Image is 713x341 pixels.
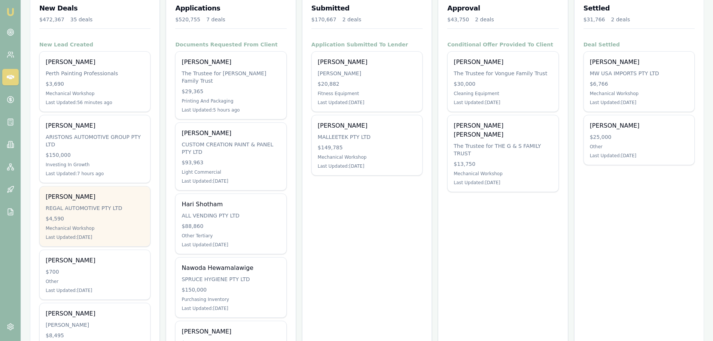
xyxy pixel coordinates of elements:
div: [PERSON_NAME] [46,321,144,329]
div: [PERSON_NAME] [182,58,280,67]
div: $520,755 [175,16,200,23]
div: [PERSON_NAME] [PERSON_NAME] [454,121,552,139]
div: Last Updated: [DATE] [318,100,416,106]
div: Last Updated: [DATE] [590,153,688,159]
div: Purchasing Inventory [182,296,280,302]
div: Last Updated: 56 minutes ago [46,100,144,106]
div: [PERSON_NAME] [318,58,416,67]
div: SPRUCE HYGIENE PTY LTD [182,275,280,283]
div: $472,367 [39,16,64,23]
div: $31,766 [583,16,605,23]
img: emu-icon-u.png [6,7,15,16]
div: The Trustee for [PERSON_NAME] Family Trust [182,70,280,85]
h4: New Lead Created [39,41,150,48]
div: 35 deals [70,16,93,23]
h4: Conditional Offer Provided To Client [447,41,558,48]
div: Last Updated: [DATE] [318,163,416,169]
div: Mechanical Workshop [46,91,144,97]
h4: Documents Requested From Client [175,41,286,48]
div: Mechanical Workshop [46,225,144,231]
div: Light Commercial [182,169,280,175]
div: $88,860 [182,222,280,230]
div: MW USA IMPORTS PTY LTD [590,70,688,77]
div: [PERSON_NAME] [182,129,280,138]
h3: Approval [447,3,558,13]
h4: Application Submitted To Lender [311,41,423,48]
div: $150,000 [182,286,280,293]
div: $25,000 [590,133,688,141]
div: Nawoda Hewamalawige [182,264,280,273]
div: Last Updated: [DATE] [182,305,280,311]
div: Last Updated: [DATE] [46,234,144,240]
div: $6,766 [590,80,688,88]
div: [PERSON_NAME] [46,121,144,130]
div: Last Updated: [DATE] [454,180,552,186]
h3: Settled [583,3,695,13]
div: Hari Shotham [182,200,280,209]
div: MALLEETEK PTY LTD [318,133,416,141]
div: [PERSON_NAME] [454,58,552,67]
div: REGAL AUTOMOTIVE PTY LTD [46,204,144,212]
div: $13,750 [454,160,552,168]
div: Last Updated: [DATE] [454,100,552,106]
div: [PERSON_NAME] [46,256,144,265]
div: Printing And Packaging [182,98,280,104]
div: Last Updated: 5 hours ago [182,107,280,113]
div: Fitness Equipment [318,91,416,97]
div: [PERSON_NAME] [182,327,280,336]
h4: Deal Settled [583,41,695,48]
div: 2 deals [611,16,630,23]
div: $149,785 [318,144,416,151]
div: Last Updated: [DATE] [182,178,280,184]
div: Other Tertiary [182,233,280,239]
div: $30,000 [454,80,552,88]
div: ALL VENDING PTY LTD [182,212,280,219]
div: Mechanical Workshop [318,154,416,160]
div: $20,882 [318,80,416,88]
h3: New Deals [39,3,150,13]
div: Last Updated: [DATE] [590,100,688,106]
div: Cleaning Equipment [454,91,552,97]
div: Mechanical Workshop [454,171,552,177]
div: [PERSON_NAME] [318,70,416,77]
div: Investing In Growth [46,162,144,168]
div: Last Updated: [DATE] [46,287,144,293]
h3: Submitted [311,3,423,13]
div: 7 deals [206,16,225,23]
div: [PERSON_NAME] [46,309,144,318]
div: [PERSON_NAME] [318,121,416,130]
div: Last Updated: [DATE] [182,242,280,248]
div: Mechanical Workshop [590,91,688,97]
div: 2 deals [475,16,494,23]
div: $3,690 [46,80,144,88]
div: 2 deals [342,16,362,23]
div: $8,495 [46,332,144,339]
div: $150,000 [46,151,144,159]
div: [PERSON_NAME] [46,58,144,67]
div: The Trustee for THE G & S FAMILY TRUST [454,142,552,157]
div: $43,750 [447,16,469,23]
div: $170,667 [311,16,336,23]
div: Other [590,144,688,150]
div: $700 [46,268,144,275]
div: $4,590 [46,215,144,222]
div: Last Updated: 7 hours ago [46,171,144,177]
div: Perth Painting Professionals [46,70,144,77]
div: Other [46,278,144,284]
div: ARISTONS AUTOMOTIVE GROUP PTY LTD [46,133,144,148]
div: [PERSON_NAME] [590,121,688,130]
h3: Applications [175,3,286,13]
div: The Trustee for Vongue Family Trust [454,70,552,77]
div: [PERSON_NAME] [590,58,688,67]
div: CUSTOM CREATION PAINT & PANEL PTY LTD [182,141,280,156]
div: $93,963 [182,159,280,166]
div: $29,365 [182,88,280,95]
div: [PERSON_NAME] [46,192,144,201]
